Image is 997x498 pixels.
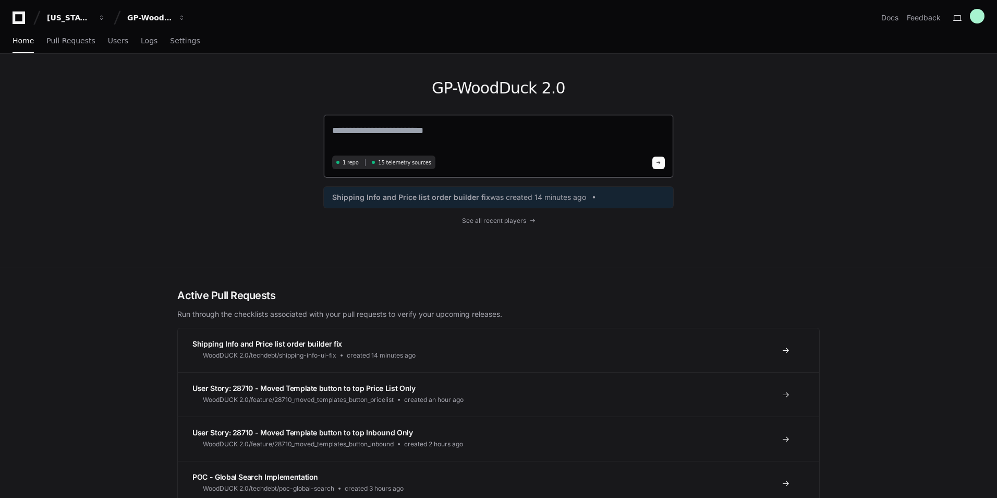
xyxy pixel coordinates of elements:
[343,159,359,167] span: 1 repo
[177,309,820,319] p: Run through the checklists associated with your pull requests to verify your upcoming releases.
[332,192,665,203] a: Shipping Info and Price list order builder fixwas created 14 minutes ago
[170,38,200,44] span: Settings
[108,38,128,44] span: Users
[178,328,819,372] a: Shipping Info and Price list order builder fixWoodDUCK 2.0/techdebt/shipping-info-ui-fixcreated 1...
[404,396,464,404] span: created an hour ago
[192,339,342,348] span: Shipping Info and Price list order builder fix
[192,472,318,481] span: POC - Global Search Implementation
[345,484,404,493] span: created 3 hours ago
[203,351,336,360] span: WoodDUCK 2.0/techdebt/shipping-info-ui-fix
[490,192,586,203] span: was created 14 minutes ago
[178,417,819,461] a: User Story: 28710 - Moved Template button to top Inbound OnlyWoodDUCK 2.0/feature/28710_moved_tem...
[127,13,172,23] div: GP-WoodDuck 2.0
[108,29,128,53] a: Users
[170,29,200,53] a: Settings
[192,428,413,437] span: User Story: 28710 - Moved Template button to top Inbound Only
[178,372,819,417] a: User Story: 28710 - Moved Template button to top Price List OnlyWoodDUCK 2.0/feature/28710_moved_...
[907,13,941,23] button: Feedback
[203,396,394,404] span: WoodDUCK 2.0/feature/28710_moved_templates_button_pricelist
[332,192,490,203] span: Shipping Info and Price list order builder fix
[203,484,334,493] span: WoodDUCK 2.0/techdebt/poc-global-search
[141,38,157,44] span: Logs
[378,159,431,167] span: 15 telemetry sources
[203,440,394,448] span: WoodDUCK 2.0/feature/28710_moved_templates_button_inbound
[323,217,674,225] a: See all recent players
[47,13,92,23] div: [US_STATE] Pacific
[13,38,34,44] span: Home
[13,29,34,53] a: Home
[347,351,416,360] span: created 14 minutes ago
[123,8,190,27] button: GP-WoodDuck 2.0
[404,440,463,448] span: created 2 hours ago
[46,29,95,53] a: Pull Requests
[177,288,820,303] h2: Active Pull Requests
[141,29,157,53] a: Logs
[43,8,110,27] button: [US_STATE] Pacific
[881,13,898,23] a: Docs
[46,38,95,44] span: Pull Requests
[323,79,674,98] h1: GP-WoodDuck 2.0
[462,217,526,225] span: See all recent players
[192,384,416,393] span: User Story: 28710 - Moved Template button to top Price List Only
